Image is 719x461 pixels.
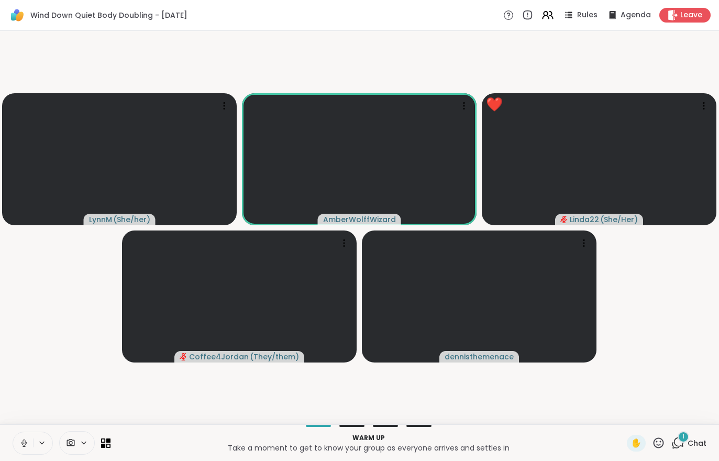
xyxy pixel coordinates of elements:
span: Agenda [621,10,651,20]
span: 1 [682,432,684,441]
span: audio-muted [560,216,568,223]
div: ❤️ [486,94,503,115]
span: audio-muted [180,353,187,360]
p: Warm up [117,433,621,443]
span: ( She/her ) [113,214,150,225]
span: Leave [680,10,702,20]
span: AmberWolffWizard [323,214,396,225]
span: Coffee4Jordan [189,352,249,362]
span: ( They/them ) [250,352,299,362]
span: Rules [577,10,598,20]
img: ShareWell Logomark [8,6,26,24]
span: Wind Down Quiet Body Doubling - [DATE] [30,10,187,20]
span: Linda22 [570,214,599,225]
span: Chat [688,438,706,448]
span: ✋ [631,437,641,449]
p: Take a moment to get to know your group as everyone arrives and settles in [117,443,621,453]
span: ( She/Her ) [600,214,638,225]
span: LynnM [89,214,112,225]
span: dennisthemenace [445,352,514,362]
